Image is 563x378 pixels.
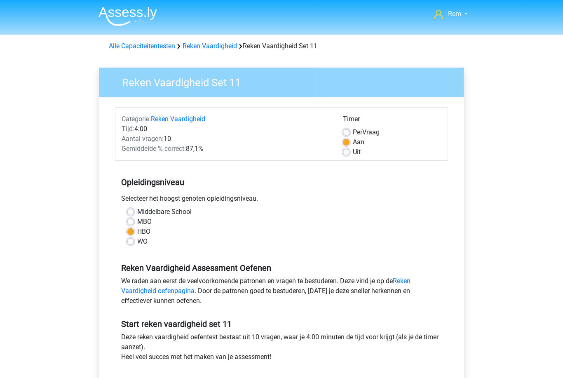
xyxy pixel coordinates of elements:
a: Reken Vaardigheid [151,115,205,123]
span: Categorie: [122,115,151,123]
a: Alle Capaciteitentesten [109,42,175,50]
div: Selecteer het hoogst genoten opleidingsniveau. [115,194,448,207]
h3: Reken Vaardigheid Set 11 [112,73,458,89]
label: Aan [353,137,364,147]
h5: Opleidingsniveau [121,174,442,190]
label: Middelbare School [137,207,192,217]
label: HBO [137,227,150,237]
a: Rem [431,9,471,19]
div: 10 [115,134,337,144]
div: Timer [343,114,441,127]
label: MBO [137,217,152,227]
div: 87,1% [115,144,337,154]
img: Assessly [99,7,157,26]
div: 4:00 [115,124,337,134]
h5: Start reken vaardigheid set 11 [121,319,442,329]
div: We raden aan eerst de veelvoorkomende patronen en vragen te bestuderen. Deze vind je op de . Door... [115,276,448,309]
span: Aantal vragen: [122,135,164,143]
span: Gemiddelde % correct: [122,145,186,153]
div: Deze reken vaardigheid oefentest bestaat uit 10 vragen, waar je 4:00 minuten de tijd voor krijgt ... [115,332,448,365]
span: Rem [448,10,461,18]
label: Uit [353,147,361,157]
a: Reken Vaardigheid [183,42,237,50]
span: Per [353,128,362,136]
label: Vraag [353,127,380,137]
h5: Reken Vaardigheid Assessment Oefenen [121,263,442,273]
label: WO [137,237,148,247]
span: Tijd: [122,125,134,133]
div: Reken Vaardigheid Set 11 [106,41,457,51]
